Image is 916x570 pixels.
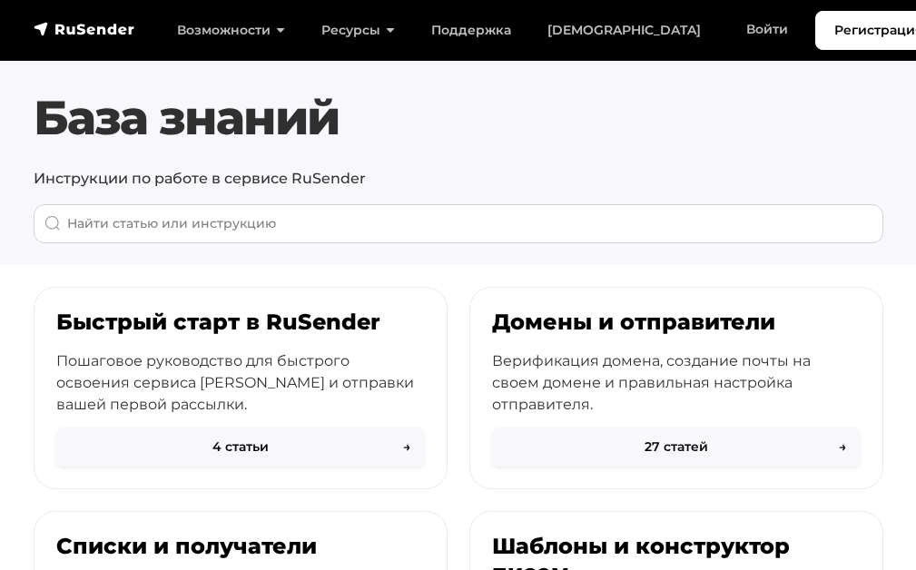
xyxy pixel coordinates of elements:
[839,437,846,457] span: →
[529,12,719,49] a: [DEMOGRAPHIC_DATA]
[34,20,135,38] img: RuSender
[413,12,529,49] a: Поддержка
[56,310,425,336] h3: Быстрый старт в RuSender
[56,534,425,560] h3: Списки и получатели
[34,90,883,146] h1: База знаний
[34,168,883,190] p: Инструкции по работе в сервисе RuSender
[159,12,303,49] a: Возможности
[56,350,425,416] p: Пошаговое руководство для быстрого освоения сервиса [PERSON_NAME] и отправки вашей первой рассылки.
[34,287,448,489] a: Быстрый старт в RuSender Пошаговое руководство для быстрого освоения сервиса [PERSON_NAME] и отпр...
[44,215,61,231] img: Поиск
[34,204,883,243] input: When autocomplete results are available use up and down arrows to review and enter to go to the d...
[492,310,861,336] h3: Домены и отправители
[492,427,861,467] button: 27 статей→
[728,11,806,48] a: Войти
[303,12,413,49] a: Ресурсы
[56,427,425,467] button: 4 статьи→
[492,350,861,416] p: Верификация домена, создание почты на своем домене и правильная настройка отправителя.
[403,437,410,457] span: →
[469,287,883,489] a: Домены и отправители Верификация домена, создание почты на своем домене и правильная настройка от...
